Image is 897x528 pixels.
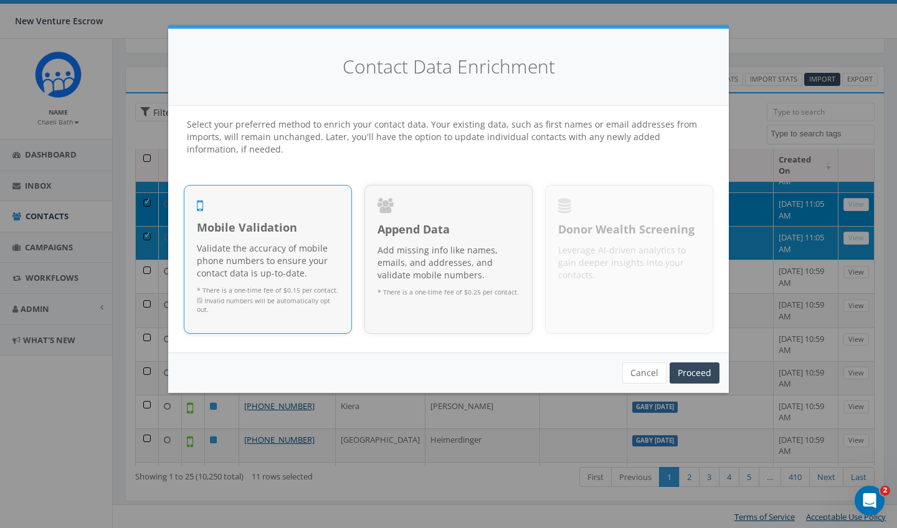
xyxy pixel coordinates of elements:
[855,486,885,516] iframe: Intercom live chat
[377,222,520,238] span: Append Data
[187,54,710,80] h4: Contact Data Enrichment
[377,288,520,297] p: * There is a one-time fee of $0.25 per contact.
[197,220,339,236] span: Mobile Validation
[197,286,339,315] p: * There is a one-time fee of $0.15 per contact.
[197,242,339,280] p: Validate the accuracy of mobile phone numbers to ensure your contact data is up-to-date.
[670,362,719,384] a: Proceed
[377,244,520,281] p: Add missing info like names, emails, and addresses, and validate mobile numbers.
[622,362,667,384] button: Cancel
[187,118,710,156] h4: Select your preferred method to enrich your contact data. Your existing data, such as first names...
[880,486,890,496] span: 2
